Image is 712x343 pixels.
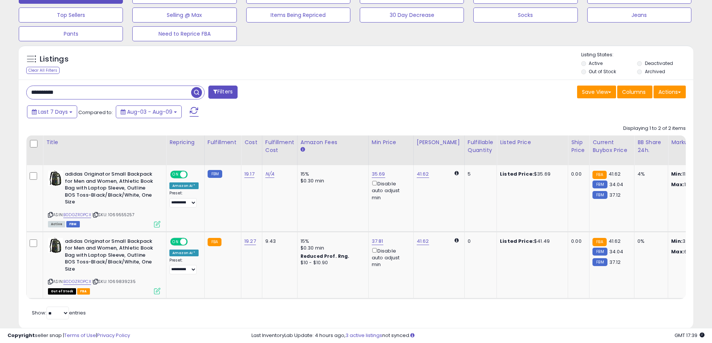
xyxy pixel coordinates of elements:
div: Fulfillment Cost [265,138,294,154]
div: Fulfillment [208,138,238,146]
div: Amazon AI * [169,182,199,189]
span: FBM [66,221,80,227]
div: Amazon Fees [301,138,365,146]
button: Actions [654,86,686,98]
button: 30 Day Decrease [360,8,464,23]
div: [PERSON_NAME] [417,138,461,146]
a: 19.27 [244,238,256,245]
div: Cost [244,138,259,146]
p: Listing States: [581,51,693,59]
strong: Max: [671,181,684,188]
span: 41.62 [609,238,621,245]
div: $35.69 [500,171,562,178]
a: Terms of Use [64,332,96,339]
button: Last 7 Days [27,105,77,118]
span: All listings that are currently out of stock and unavailable for purchase on Amazon [48,288,76,295]
button: Items Being Repriced [246,8,350,23]
small: FBM [592,191,607,199]
button: Save View [577,86,616,98]
img: 51wJhD5QltL._SL40_.jpg [48,171,63,186]
a: B0DGZRDPCX [63,212,91,218]
span: FBA [77,288,90,295]
div: Disable auto adjust min [372,247,408,268]
button: Columns [617,86,652,98]
div: 0 [468,238,491,245]
strong: Min: [671,170,682,178]
div: $0.30 min [301,178,363,184]
span: 34.04 [609,248,624,255]
small: FBA [592,238,606,246]
span: 34.04 [609,181,624,188]
label: Archived [645,68,665,75]
label: Active [589,60,603,66]
a: N/A [265,170,274,178]
span: ON [171,171,180,178]
span: Compared to: [78,109,113,116]
div: $41.49 [500,238,562,245]
button: Filters [208,86,238,99]
div: 15% [301,238,363,245]
div: ASIN: [48,238,160,293]
div: seller snap | | [7,332,130,339]
a: 3 active listings [346,332,382,339]
b: adidas Originator Small Backpack for Men and Women, Athletic Book Bag with Laptop Sleeve, Outline... [65,238,156,275]
label: Deactivated [645,60,673,66]
div: 0.00 [571,171,583,178]
div: ASIN: [48,171,160,226]
div: Preset: [169,191,199,208]
span: 37.12 [609,259,621,266]
div: BB Share 24h. [637,138,665,154]
span: 2025-08-17 17:39 GMT [675,332,705,339]
div: 0% [637,238,662,245]
div: Title [46,138,163,146]
button: Jeans [587,8,691,23]
div: $10 - $10.90 [301,260,363,266]
span: OFF [187,238,199,245]
label: Out of Stock [589,68,616,75]
span: All listings currently available for purchase on Amazon [48,221,65,227]
button: Top Sellers [19,8,123,23]
img: 51wJhD5QltL._SL40_.jpg [48,238,63,253]
div: $0.30 min [301,245,363,251]
div: Last InventoryLab Update: 4 hours ago, not synced. [251,332,705,339]
a: 41.62 [417,238,429,245]
a: Privacy Policy [97,332,130,339]
small: FBM [592,181,607,188]
span: Last 7 Days [38,108,68,116]
div: 4% [637,171,662,178]
b: Listed Price: [500,170,534,178]
div: 5 [468,171,491,178]
a: 19.17 [244,170,254,178]
span: ON [171,238,180,245]
button: Aug-03 - Aug-09 [116,105,182,118]
button: Selling @ Max [132,8,236,23]
span: OFF [187,171,199,178]
span: Aug-03 - Aug-09 [127,108,172,116]
strong: Max: [671,248,684,255]
strong: Min: [671,238,682,245]
a: 41.62 [417,170,429,178]
span: Show: entries [32,309,86,316]
div: Min Price [372,138,410,146]
b: Listed Price: [500,238,534,245]
div: Preset: [169,258,199,275]
div: Clear All Filters [26,67,60,74]
small: FBA [592,171,606,179]
div: Listed Price [500,138,565,146]
span: | SKU: 1069839235 [92,278,136,284]
span: 41.62 [609,170,621,178]
div: Fulfillable Quantity [468,138,494,154]
a: 35.69 [372,170,385,178]
small: FBM [592,258,607,266]
small: Amazon Fees. [301,146,305,153]
h5: Listings [40,54,69,65]
b: adidas Originator Small Backpack for Men and Women, Athletic Book Bag with Laptop Sleeve, Outline... [65,171,156,208]
a: B0DGZRDPCX [63,278,91,285]
div: Disable auto adjust min [372,179,408,201]
div: 15% [301,171,363,178]
small: FBM [208,170,222,178]
span: | SKU: 1069555257 [92,212,135,218]
small: FBM [592,248,607,256]
div: Ship Price [571,138,586,154]
span: 37.12 [609,191,621,199]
